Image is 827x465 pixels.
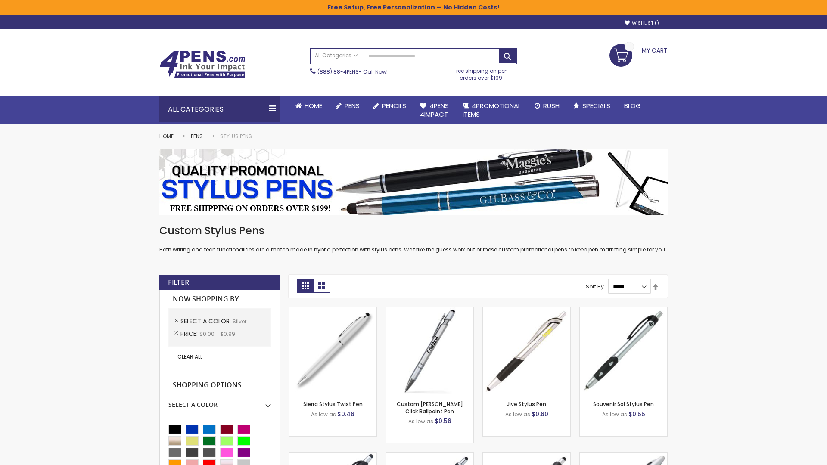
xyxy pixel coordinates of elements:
[305,101,322,110] span: Home
[580,307,667,314] a: Souvenir Sol Stylus Pen-Silver
[315,52,358,59] span: All Categories
[289,96,329,115] a: Home
[329,96,367,115] a: Pens
[311,49,362,63] a: All Categories
[586,283,604,290] label: Sort By
[483,452,570,459] a: Souvenir® Emblem Stylus Pen-Silver
[345,101,360,110] span: Pens
[159,96,280,122] div: All Categories
[582,101,610,110] span: Specials
[532,410,548,418] span: $0.60
[507,400,546,408] a: Jive Stylus Pen
[628,410,645,418] span: $0.55
[168,394,271,409] div: Select A Color
[220,133,252,140] strong: Stylus Pens
[199,330,235,338] span: $0.00 - $0.99
[159,224,668,238] h1: Custom Stylus Pens
[159,224,668,254] div: Both writing and tech functionalities are a match made in hybrid perfection with stylus pens. We ...
[543,101,560,110] span: Rush
[408,418,433,425] span: As low as
[180,317,233,325] span: Select A Color
[168,278,189,287] strong: Filter
[337,410,354,418] span: $0.46
[624,101,641,110] span: Blog
[173,351,207,363] a: Clear All
[463,101,521,119] span: 4PROMOTIONAL ITEMS
[386,452,473,459] a: Epiphany Stylus Pens-Silver
[566,96,617,115] a: Specials
[602,411,627,418] span: As low as
[177,353,202,360] span: Clear All
[483,307,570,314] a: Jive Stylus Pen-Silver
[297,279,314,293] strong: Grid
[289,307,376,314] a: Stypen-35-Silver
[625,20,659,26] a: Wishlist
[233,318,246,325] span: Silver
[159,149,668,215] img: Stylus Pens
[420,101,449,119] span: 4Pens 4impact
[580,452,667,459] a: Twist Highlighter-Pen Stylus Combo-Silver
[180,329,199,338] span: Price
[289,307,376,394] img: Stypen-35-Silver
[382,101,406,110] span: Pencils
[303,400,363,408] a: Sierra Stylus Twist Pen
[456,96,528,124] a: 4PROMOTIONALITEMS
[413,96,456,124] a: 4Pens4impact
[386,307,473,394] img: Custom Alex II Click Ballpoint Pen-Silver
[168,376,271,395] strong: Shopping Options
[435,417,451,425] span: $0.56
[386,307,473,314] a: Custom Alex II Click Ballpoint Pen-Silver
[317,68,388,75] span: - Call Now!
[445,64,517,81] div: Free shipping on pen orders over $199
[528,96,566,115] a: Rush
[159,50,246,78] img: 4Pens Custom Pens and Promotional Products
[483,307,570,394] img: Jive Stylus Pen-Silver
[367,96,413,115] a: Pencils
[168,290,271,308] strong: Now Shopping by
[593,400,654,408] a: Souvenir Sol Stylus Pen
[191,133,203,140] a: Pens
[159,133,174,140] a: Home
[505,411,530,418] span: As low as
[317,68,359,75] a: (888) 88-4PENS
[311,411,336,418] span: As low as
[289,452,376,459] a: React Stylus Grip Pen-Silver
[617,96,648,115] a: Blog
[397,400,463,415] a: Custom [PERSON_NAME] Click Ballpoint Pen
[580,307,667,394] img: Souvenir Sol Stylus Pen-Silver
